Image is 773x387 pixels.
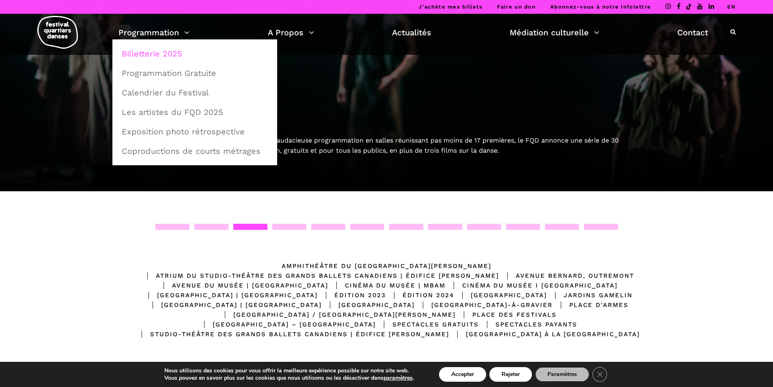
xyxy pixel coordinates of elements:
div: [GEOGRAPHIC_DATA] [322,300,415,310]
div: Spectacles gratuits [376,320,479,329]
a: Billetterie 2025 [117,44,273,63]
a: Faire un don [497,4,536,10]
div: Avenue du Musée | [GEOGRAPHIC_DATA] [155,281,328,290]
div: Cinéma du Musée | MBAM [328,281,446,290]
div: [GEOGRAPHIC_DATA] | [GEOGRAPHIC_DATA] [144,300,322,310]
div: Édition 2023 [318,290,386,300]
a: Abonnez-vous à notre infolettre [550,4,651,10]
a: Coproductions de courts métrages [117,142,273,160]
a: Médiation culturelle [510,26,599,39]
a: A Propos [268,26,314,39]
button: Paramètres [535,367,589,382]
a: J’achète mes billets [418,4,482,10]
div: [GEOGRAPHIC_DATA] | [GEOGRAPHIC_DATA] [140,290,318,300]
a: Programmation [118,26,189,39]
div: Spectacles Payants [479,320,577,329]
div: Cinéma du Musée I [GEOGRAPHIC_DATA] [446,281,618,290]
button: paramètres [383,374,413,382]
div: Amphithéâtre du [GEOGRAPHIC_DATA][PERSON_NAME] [282,261,491,271]
a: Actualités [392,26,431,39]
a: Calendrier du Festival [117,83,273,102]
div: Place d'Armes [553,300,629,310]
div: [GEOGRAPHIC_DATA]-à-Gravier [415,300,553,310]
a: Programmation Gratuite [117,64,273,82]
div: Studio-Théâtre des Grands Ballets Canadiens | Édifice [PERSON_NAME] [133,329,449,339]
div: Place des Festivals [456,310,557,320]
a: Exposition photo rétrospective [117,122,273,141]
div: Atrium du Studio-Théâtre des Grands Ballets Canadiens | Édifice [PERSON_NAME] [139,271,499,281]
div: Jardins Gamelin [547,290,633,300]
a: Contact [677,26,708,39]
p: Vous pouvez en savoir plus sur les cookies que nous utilisons ou les désactiver dans . [164,374,414,382]
div: Avenue Bernard, Outremont [499,271,634,281]
div: Du [DATE] au [DATE], en complément d’une audacieuse programmation en salles réunissant pas moins ... [135,135,638,156]
a: EN [727,4,736,10]
div: [GEOGRAPHIC_DATA] / [GEOGRAPHIC_DATA][PERSON_NAME] [217,310,456,320]
div: [GEOGRAPHIC_DATA] [454,290,547,300]
p: Nous utilisons des cookies pour vous offrir la meilleure expérience possible sur notre site web. [164,367,414,374]
button: Close GDPR Cookie Banner [592,367,607,382]
button: Accepter [439,367,486,382]
img: logo-fqd-med [37,16,78,49]
div: [GEOGRAPHIC_DATA] à la [GEOGRAPHIC_DATA] [449,329,640,339]
a: Les artistes du FQD 2025 [117,103,273,121]
div: Édition 2024 [386,290,454,300]
h1: Programmation [135,93,638,110]
div: [GEOGRAPHIC_DATA] – [GEOGRAPHIC_DATA] [196,320,376,329]
button: Rejeter [489,367,532,382]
